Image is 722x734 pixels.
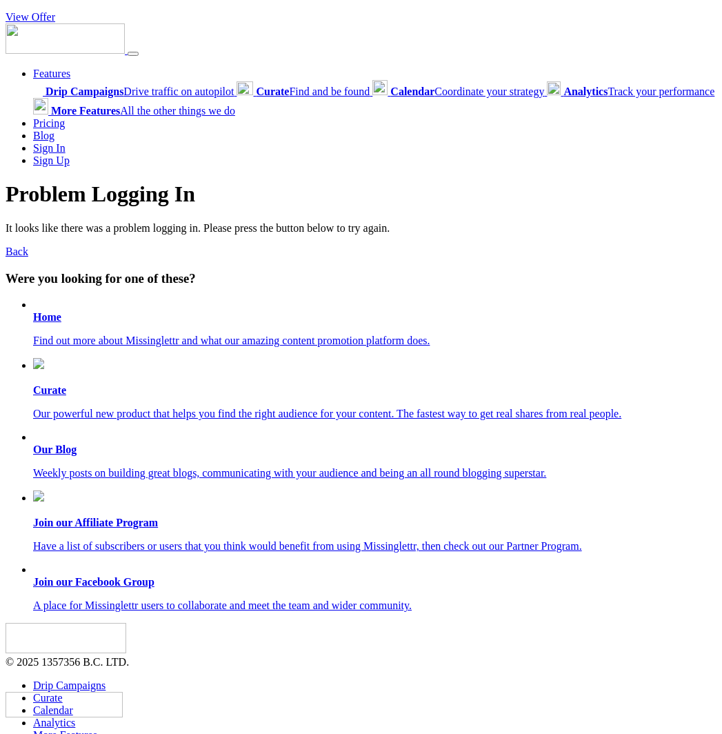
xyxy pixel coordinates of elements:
[33,68,70,79] a: Features
[33,80,716,117] div: Features
[237,86,372,97] a: CurateFind and be found
[6,271,716,286] h3: Were you looking for one of these?
[33,117,65,129] a: Pricing
[46,86,123,97] b: Drip Campaigns
[33,540,716,553] p: Have a list of subscribers or users that you think would benefit from using Missinglettr, then ch...
[33,335,716,347] p: Find out more about Missinglettr and what our amazing content promotion platform does.
[128,52,139,56] button: Menu
[6,692,123,717] img: Missinglettr - Social Media Marketing for content focused teams | Product Hunt
[33,86,237,97] a: Drip CampaignsDrive traffic on autopilot
[33,717,75,728] a: Analytics
[33,384,66,396] b: Curate
[51,105,235,117] span: All the other things we do
[6,222,716,235] p: It looks like there was a problem logging in. Please press the button below to try again.
[33,408,716,420] p: Our powerful new product that helps you find the right audience for your content. The fastest way...
[390,86,434,97] b: Calendar
[33,576,716,612] a: Join our Facebook Group A place for Missinglettr users to collaborate and meet the team and wider...
[372,86,547,97] a: CalendarCoordinate your strategy
[33,467,716,479] p: Weekly posts on building great blogs, communicating with your audience and being an all round blo...
[33,490,716,553] a: Join our Affiliate Program Have a list of subscribers or users that you think would benefit from ...
[33,311,716,347] a: Home Find out more about Missinglettr and what our amazing content promotion platform does.
[33,142,66,154] a: Sign In
[33,599,716,612] p: A place for Missinglettr users to collaborate and meet the team and wider community.
[33,155,70,166] a: Sign Up
[6,181,716,207] h1: Problem Logging In
[563,86,608,97] b: Analytics
[33,358,44,369] img: curate.png
[390,86,544,97] span: Coordinate your strategy
[33,576,154,588] b: Join our Facebook Group
[6,623,716,668] div: © 2025 1357356 B.C. LTD.
[33,517,158,528] b: Join our Affiliate Program
[51,105,120,117] b: More Features
[563,86,714,97] span: Track your performance
[33,490,44,502] img: revenue.png
[6,246,28,257] a: Back
[33,105,235,117] a: More FeaturesAll the other things we do
[256,86,289,97] b: Curate
[33,444,716,479] a: Our Blog Weekly posts on building great blogs, communicating with your audience and being an all ...
[33,444,77,455] b: Our Blog
[33,130,54,141] a: Blog
[33,680,106,691] a: Drip Campaigns
[256,86,370,97] span: Find and be found
[33,358,716,420] a: Curate Our powerful new product that helps you find the right audience for your content. The fast...
[547,86,714,97] a: AnalyticsTrack your performance
[46,86,234,97] span: Drive traffic on autopilot
[33,311,61,323] b: Home
[6,11,55,23] a: View Offer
